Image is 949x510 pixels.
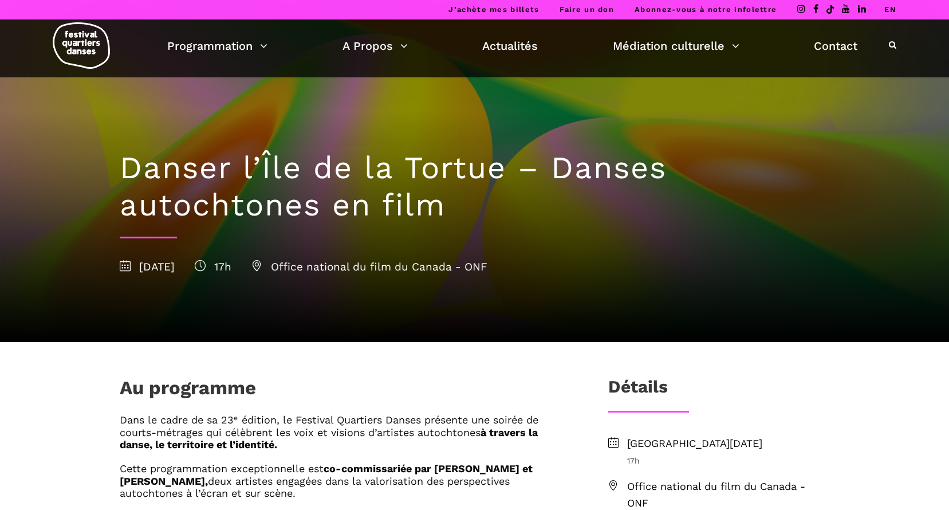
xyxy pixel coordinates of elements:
[884,5,896,14] a: EN
[560,5,614,14] a: Faire un don
[195,260,231,273] span: 17h
[120,414,571,451] h6: Dans le cadre de sa 23ᵉ édition, le Festival Quartiers Danses présente une soirée de courts-métra...
[627,436,830,452] span: [GEOGRAPHIC_DATA][DATE]
[613,36,739,56] a: Médiation culturelle
[482,36,538,56] a: Actualités
[448,5,539,14] a: J’achète mes billets
[120,376,256,405] h1: Au programme
[251,260,487,273] span: Office national du film du Canada - ONF
[120,426,538,451] strong: à travers la danse, le territoire et l’identité.
[120,462,571,500] h6: Cette programmation exceptionnelle est deux artistes engagées dans la valorisation des perspectiv...
[627,454,830,467] span: 17h
[814,36,857,56] a: Contact
[608,376,668,405] h3: Détails
[53,22,110,69] img: logo-fqd-med
[167,36,267,56] a: Programmation
[120,462,533,487] strong: co-commissariée par [PERSON_NAME] et [PERSON_NAME],
[120,150,830,224] h1: Danser l’Île de la Tortue – Danses autochtones en film
[635,5,777,14] a: Abonnez-vous à notre infolettre
[342,36,408,56] a: A Propos
[120,260,175,273] span: [DATE]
